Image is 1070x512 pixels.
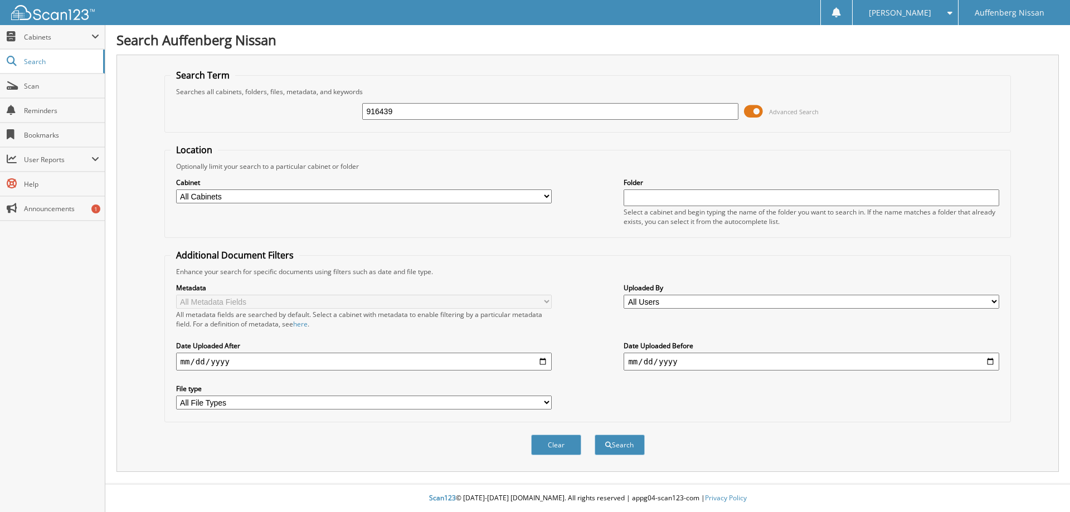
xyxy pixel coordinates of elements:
div: Searches all cabinets, folders, files, metadata, and keywords [171,87,1005,96]
button: Clear [531,435,581,455]
img: scan123-logo-white.svg [11,5,95,20]
span: Advanced Search [769,108,819,116]
div: All metadata fields are searched by default. Select a cabinet with metadata to enable filtering b... [176,310,552,329]
label: Folder [624,178,999,187]
span: Announcements [24,204,99,213]
label: Date Uploaded After [176,341,552,350]
span: User Reports [24,155,91,164]
a: here [293,319,308,329]
span: [PERSON_NAME] [869,9,931,16]
span: Cabinets [24,32,91,42]
label: Cabinet [176,178,552,187]
label: Date Uploaded Before [624,341,999,350]
legend: Search Term [171,69,235,81]
span: Auffenberg Nissan [975,9,1044,16]
span: Bookmarks [24,130,99,140]
h1: Search Auffenberg Nissan [116,31,1059,49]
legend: Additional Document Filters [171,249,299,261]
div: Enhance your search for specific documents using filters such as date and file type. [171,267,1005,276]
label: Uploaded By [624,283,999,292]
button: Search [595,435,645,455]
a: Privacy Policy [705,493,747,503]
span: Search [24,57,98,66]
div: Select a cabinet and begin typing the name of the folder you want to search in. If the name match... [624,207,999,226]
div: 1 [91,204,100,213]
label: Metadata [176,283,552,292]
input: end [624,353,999,370]
legend: Location [171,144,218,156]
span: Reminders [24,106,99,115]
iframe: Chat Widget [1014,459,1070,512]
div: Optionally limit your search to a particular cabinet or folder [171,162,1005,171]
span: Scan [24,81,99,91]
span: Scan123 [429,493,456,503]
div: © [DATE]-[DATE] [DOMAIN_NAME]. All rights reserved | appg04-scan123-com | [105,485,1070,512]
input: start [176,353,552,370]
span: Help [24,179,99,189]
label: File type [176,384,552,393]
